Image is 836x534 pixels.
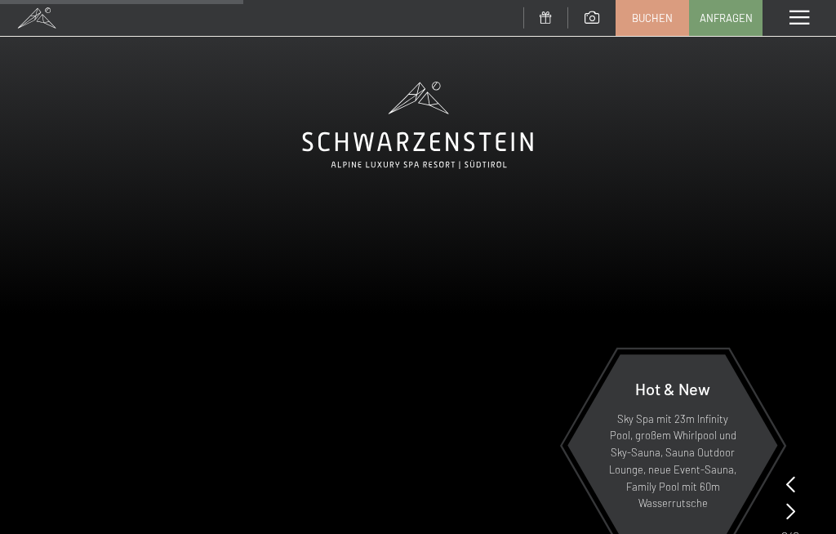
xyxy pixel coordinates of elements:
span: Anfragen [700,11,753,25]
span: Buchen [632,11,673,25]
a: Buchen [616,1,688,35]
a: Anfragen [690,1,762,35]
span: Hot & New [635,379,710,398]
p: Sky Spa mit 23m Infinity Pool, großem Whirlpool und Sky-Sauna, Sauna Outdoor Lounge, neue Event-S... [607,411,738,513]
